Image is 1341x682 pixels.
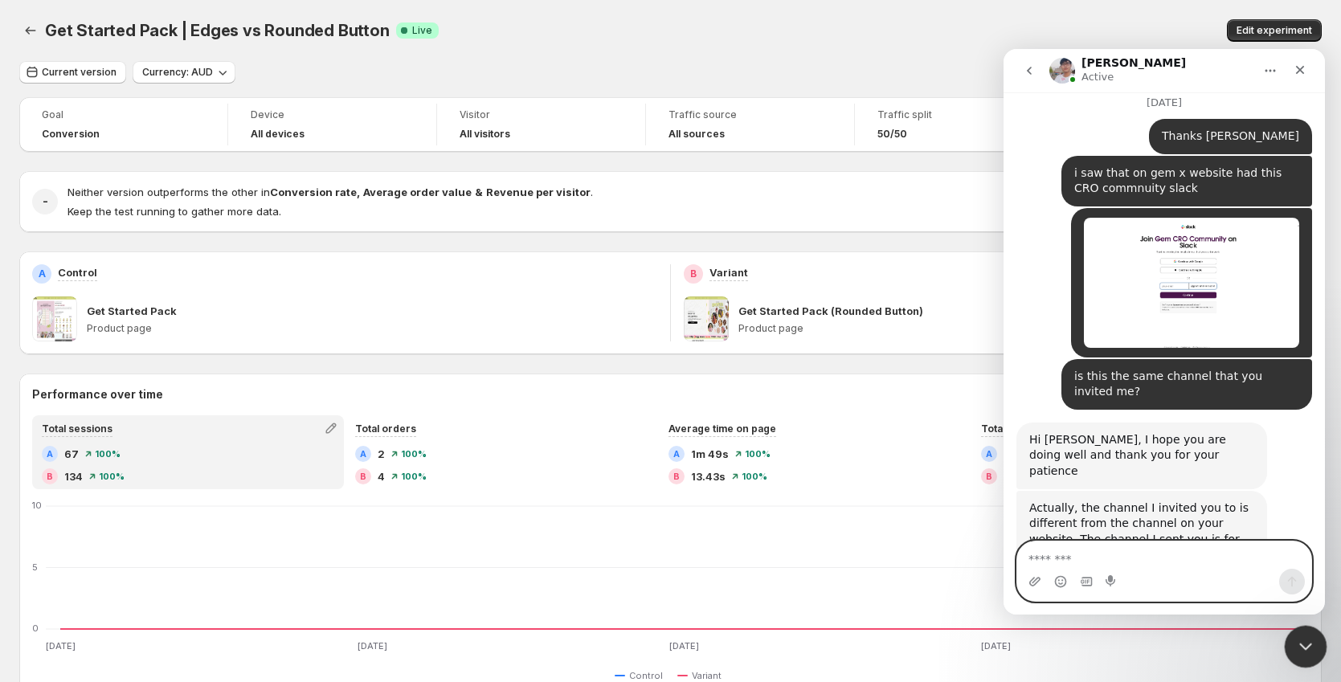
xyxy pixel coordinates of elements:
[32,500,42,511] text: 10
[42,128,100,141] span: Conversion
[692,669,722,682] span: Variant
[32,562,38,573] text: 5
[43,194,48,210] h2: -
[357,186,360,198] strong: ,
[669,640,699,651] text: [DATE]
[58,264,97,280] p: Control
[32,623,39,634] text: 0
[270,186,357,198] strong: Conversion rate
[102,526,115,539] button: Start recording
[32,386,1309,402] h2: Performance over time
[742,472,767,481] span: 100%
[142,66,213,79] span: Currency: AUD
[745,449,771,459] span: 100%
[1227,19,1322,42] button: Edit experiment
[251,108,414,121] span: Device
[1237,24,1312,37] span: Edit experiment
[378,446,385,462] span: 2
[673,472,680,481] h2: B
[45,21,390,40] span: Get Started Pack | Edges vs Rounded Button
[877,107,1041,142] a: Traffic split50/50
[42,108,205,121] span: Goal
[14,492,308,520] textarea: Message…
[26,451,251,546] div: Actually, the channel I invited you to is different from the channel on your website. The channel...
[460,128,510,141] h4: All visitors
[378,468,385,484] span: 4
[986,472,992,481] h2: B
[42,423,112,435] span: Total sessions
[64,468,83,484] span: 134
[738,322,1309,335] p: Product page
[668,107,832,142] a: Traffic sourceAll sources
[360,449,366,459] h2: A
[19,61,126,84] button: Current version
[87,322,657,335] p: Product page
[67,186,593,198] span: Neither version outperforms the other in .
[355,423,416,435] span: Total orders
[251,128,305,141] h4: All devices
[486,186,591,198] strong: Revenue per visitor
[76,526,89,539] button: Gif picker
[738,303,923,319] p: Get Started Pack (Rounded Button)
[629,669,663,682] span: Control
[276,520,301,545] button: Send a message…
[460,108,623,121] span: Visitor
[401,449,427,459] span: 100%
[684,296,729,341] img: Get Started Pack (Rounded Button)
[877,108,1041,121] span: Traffic split
[42,107,205,142] a: GoalConversion
[133,61,235,84] button: Currency: AUD
[95,449,121,459] span: 100%
[39,267,46,280] h2: A
[691,468,726,484] span: 13.43s
[401,472,427,481] span: 100%
[877,128,907,141] span: 50/50
[981,423,1050,435] span: Total revenue
[412,24,432,37] span: Live
[668,128,725,141] h4: All sources
[25,526,38,539] button: Upload attachment
[691,446,729,462] span: 1m 49s
[460,107,623,142] a: VisitorAll visitors
[46,640,76,651] text: [DATE]
[51,526,63,539] button: Emoji picker
[1285,626,1327,668] iframe: Intercom live chat
[360,472,366,481] h2: B
[668,108,832,121] span: Traffic source
[13,442,309,585] div: Antony says…
[42,66,117,79] span: Current version
[986,449,992,459] h2: A
[709,264,748,280] p: Variant
[363,186,472,198] strong: Average order value
[64,446,79,462] span: 67
[475,186,483,198] strong: &
[87,303,177,319] p: Get Started Pack
[67,205,281,218] span: Keep the test running to gather more data.
[47,449,53,459] h2: A
[981,640,1011,651] text: [DATE]
[358,640,387,651] text: [DATE]
[690,267,697,280] h2: B
[99,472,125,481] span: 100%
[19,19,42,42] button: Back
